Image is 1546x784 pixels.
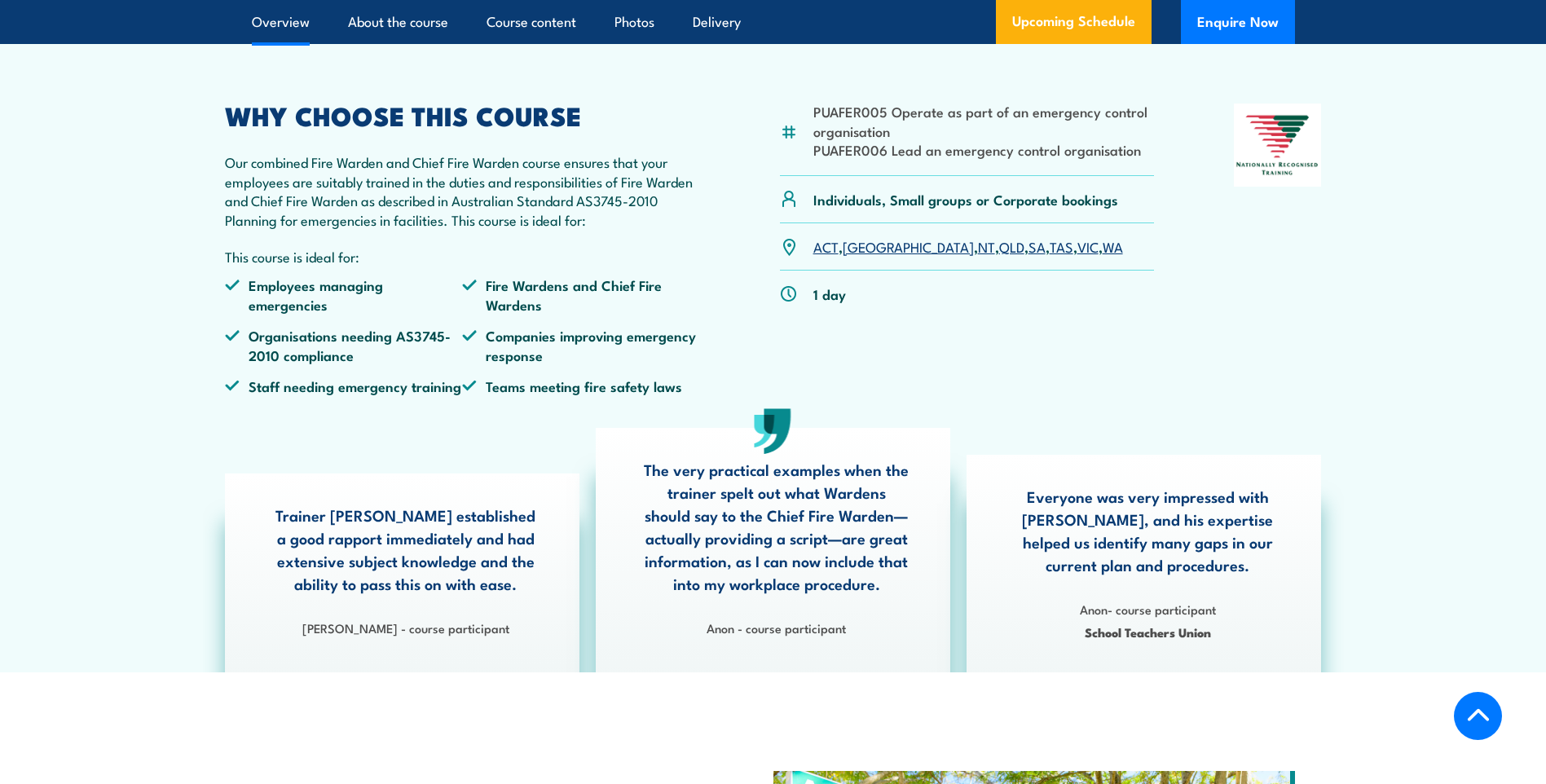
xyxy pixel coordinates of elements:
p: Individuals, Small groups or Corporate bookings [813,190,1118,209]
strong: [PERSON_NAME] - course participant [302,619,509,636]
li: PUAFER005 Operate as part of an emergency control organisation [813,102,1155,140]
img: Nationally Recognised Training logo. [1234,104,1322,187]
a: ACT [813,236,839,256]
li: Employees managing emergencies [225,275,463,314]
p: This course is ideal for: [225,247,701,266]
li: Staff needing emergency training [225,377,463,395]
li: PUAFER006 Lead an emergency control organisation [813,140,1155,159]
a: TAS [1050,236,1073,256]
p: Everyone was very impressed with [PERSON_NAME], and his expertise helped us identify many gaps in... [1015,485,1280,576]
span: School Teachers Union [1015,623,1280,641]
strong: Anon - course participant [707,619,846,636]
a: VIC [1077,236,1099,256]
a: SA [1028,236,1046,256]
a: NT [978,236,995,256]
li: Teams meeting fire safety laws [462,377,700,395]
li: Fire Wardens and Chief Fire Wardens [462,275,700,314]
p: , , , , , , , [813,237,1123,256]
a: [GEOGRAPHIC_DATA] [843,236,974,256]
strong: Anon- course participant [1080,600,1216,618]
p: The very practical examples when the trainer spelt out what Wardens should say to the Chief Fire ... [644,458,910,595]
p: 1 day [813,284,846,303]
a: WA [1103,236,1123,256]
p: Trainer [PERSON_NAME] established a good rapport immediately and had extensive subject knowledge ... [273,504,539,595]
p: Our combined Fire Warden and Chief Fire Warden course ensures that your employees are suitably tr... [225,152,701,229]
li: Companies improving emergency response [462,326,700,364]
a: QLD [999,236,1024,256]
h2: WHY CHOOSE THIS COURSE [225,104,701,126]
li: Organisations needing AS3745-2010 compliance [225,326,463,364]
